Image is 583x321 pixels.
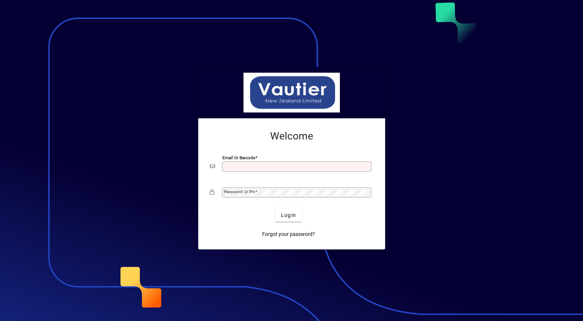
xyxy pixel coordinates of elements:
span: Login [281,211,296,219]
a: Forgot your password? [259,228,318,241]
mat-label: Password or Pin [224,189,255,194]
h2: Welcome [210,130,373,142]
button: Login [275,209,302,222]
mat-label: Email or Barcode [222,155,255,160]
span: Forgot your password? [262,230,315,238]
